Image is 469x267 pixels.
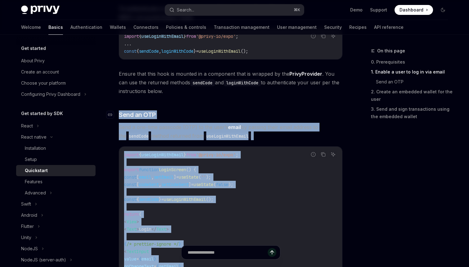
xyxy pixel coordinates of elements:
[236,33,238,39] span: ;
[151,226,156,232] span: </
[194,182,213,187] span: useState
[199,48,241,54] span: useLoginWithEmail
[309,32,317,40] button: Report incorrect code
[164,197,206,202] span: useLoginWithEmail
[21,245,38,252] div: NodeJS
[16,78,96,89] a: Choose your platform
[186,167,196,172] span: () {
[21,68,59,76] div: Create an account
[21,211,37,219] div: Android
[139,33,141,39] span: {
[136,226,139,232] span: >
[110,20,126,35] a: Wallets
[176,174,179,180] span: =
[199,174,201,180] span: (
[214,20,270,35] a: Transaction management
[124,182,136,187] span: const
[21,79,66,87] div: Choose your platform
[319,150,327,158] button: Copy the contents from the code block
[159,197,161,202] span: }
[196,48,199,54] span: =
[201,174,206,180] span: ''
[165,4,304,16] button: Search...⌘K
[139,167,159,172] span: function
[136,174,139,180] span: [
[329,150,337,158] button: Ask AI
[349,20,367,35] a: Recipes
[25,167,48,174] div: Quickstart
[186,33,196,39] span: from
[25,178,42,185] div: Features
[216,182,228,187] span: false
[370,7,387,13] a: Support
[186,152,196,158] span: from
[119,110,156,119] span: Send an OTP
[21,122,33,130] div: React
[124,167,139,172] span: export
[224,79,261,86] code: loginWithCode
[309,150,317,158] button: Report incorrect code
[21,110,63,117] h5: Get started by SDK
[438,5,448,15] button: Toggle dark mode
[124,41,132,47] span: ...
[21,6,60,14] img: dark logo
[156,226,166,232] span: Text
[139,174,151,180] span: email
[139,48,159,54] span: sendCode
[139,197,159,202] span: sendCode
[190,79,215,86] code: sendCode
[161,48,194,54] span: loginWithCode
[184,33,186,39] span: }
[126,133,151,140] code: sendCode
[124,241,127,247] span: {
[16,176,96,187] a: Features
[371,57,453,67] a: 0. Prerequisites
[16,66,96,78] a: Create an account
[124,197,136,202] span: const
[139,152,141,158] span: {
[228,182,233,187] span: );
[204,133,251,140] code: useLoginWithEmail
[206,197,213,202] span: ();
[277,20,317,35] a: User management
[136,197,139,202] span: {
[127,241,179,247] span: /* prettier-ignore */
[136,48,139,54] span: {
[136,182,139,187] span: [
[139,211,141,217] span: (
[124,226,127,232] span: <
[70,20,102,35] a: Authentication
[179,174,199,180] span: useState
[21,234,31,241] div: Unity
[177,6,194,14] div: Search...
[21,91,80,98] div: Configuring Privy Dashboard
[21,20,41,35] a: Welcome
[174,174,176,180] span: ]
[236,152,238,158] span: ;
[400,7,423,13] span: Dashboard
[124,33,139,39] span: import
[179,241,181,247] span: }
[377,47,405,55] span: On this page
[25,189,46,197] div: Advanced
[151,174,154,180] span: ,
[166,20,206,35] a: Policies & controls
[136,219,139,225] span: >
[376,77,453,87] a: Send an OTP
[161,197,164,202] span: =
[127,219,136,225] span: View
[25,156,37,163] div: Setup
[350,7,363,13] a: Demo
[371,87,453,104] a: 2. Create an embedded wallet for the user
[16,55,96,66] a: About Privy
[289,71,322,77] a: PrivyProvider
[241,48,248,54] span: ();
[294,7,300,12] span: ⌘ K
[119,123,342,140] span: Send a one-time passcode (OTP) to the user’s by passing their email address to the method returne...
[25,145,46,152] div: Installation
[371,67,453,77] a: 1. Enable a user to log in via email
[268,248,276,257] button: Send message
[329,32,337,40] button: Ask AI
[213,182,216,187] span: (
[159,182,161,187] span: ,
